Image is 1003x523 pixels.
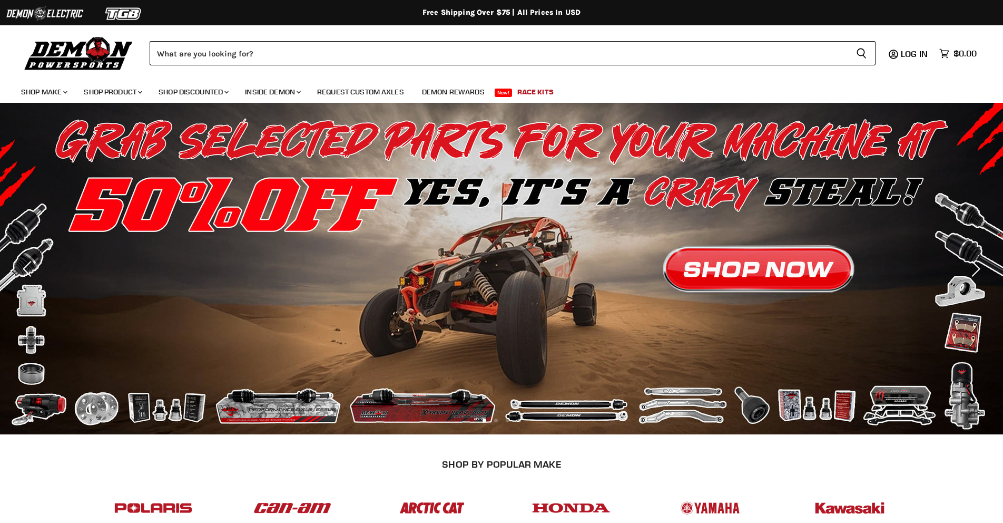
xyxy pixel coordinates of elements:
button: Search [848,41,876,65]
button: Previous [18,258,40,279]
li: Page dot 2 [494,419,498,422]
img: Demon Electric Logo 2 [5,4,84,24]
span: $0.00 [953,49,977,59]
form: Product [150,41,876,65]
a: Demon Rewards [414,81,493,103]
ul: Main menu [13,77,974,103]
li: Page dot 4 [517,419,521,422]
a: Shop Discounted [151,81,235,103]
a: Inside Demon [237,81,307,103]
div: Free Shipping Over $75 | All Prices In USD [80,8,923,17]
img: TGB Logo 2 [84,4,163,24]
input: Search [150,41,848,65]
a: $0.00 [934,46,982,61]
img: Demon Powersports [21,34,136,72]
span: Log in [901,49,928,59]
li: Page dot 3 [506,419,509,422]
a: Request Custom Axles [309,81,412,103]
h2: SHOP BY POPULAR MAKE [93,459,910,470]
span: New! [495,89,513,97]
a: Race Kits [509,81,562,103]
button: Next [963,258,985,279]
a: Log in [896,49,934,59]
li: Page dot 1 [483,419,486,422]
a: Shop Make [13,81,74,103]
a: Shop Product [76,81,149,103]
